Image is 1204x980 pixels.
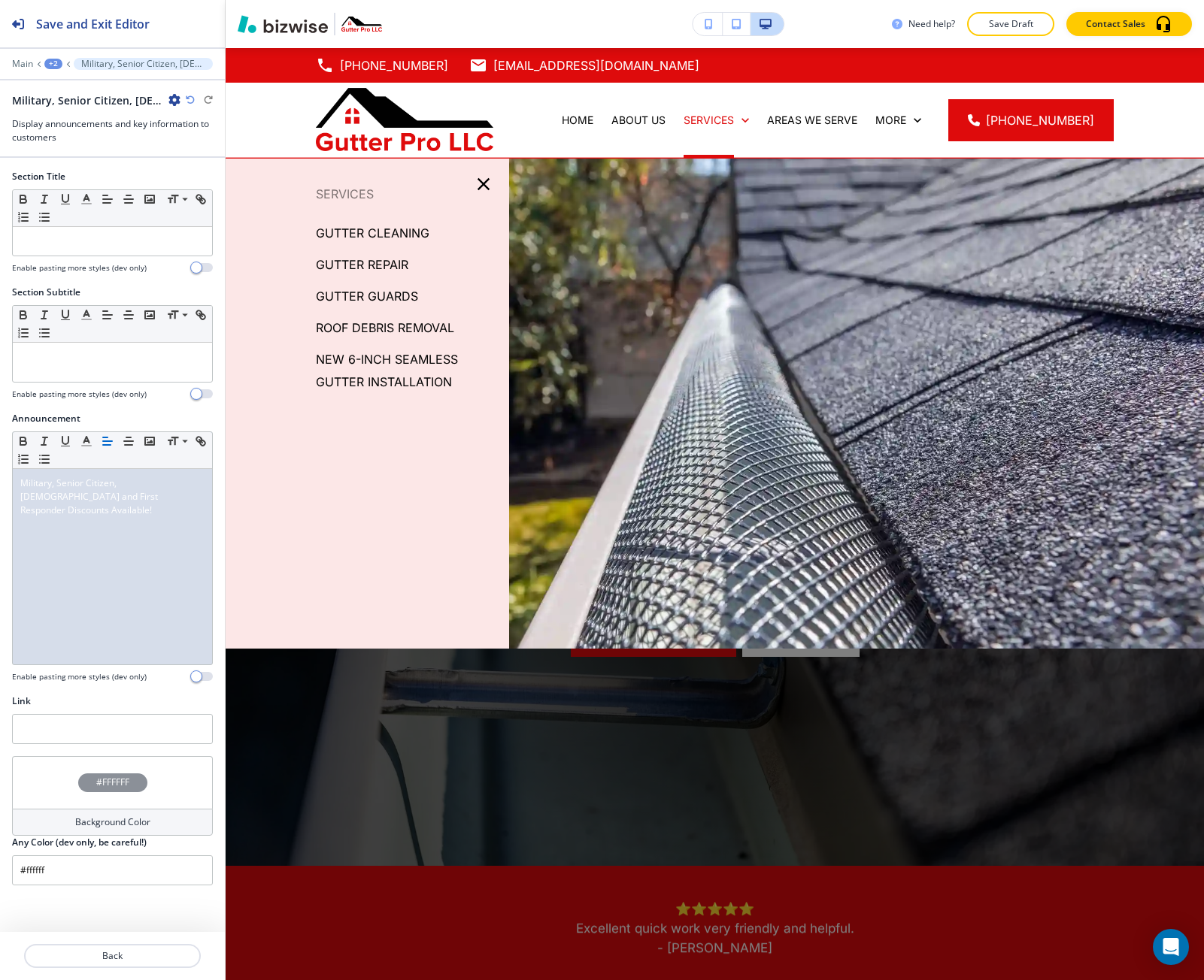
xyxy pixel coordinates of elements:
[1153,929,1189,965] div: Open Intercom Messenger
[562,113,593,128] p: HOME
[238,15,328,33] img: Bizwise Logo
[611,113,666,128] p: ABOUT US
[967,12,1054,36] button: Save Draft
[316,253,408,276] p: GUTTER REPAIR
[341,17,382,31] img: Your Logo
[316,348,497,393] p: NEW 6-INCH SEAMLESS GUTTER INSTALLATION
[12,286,80,299] h2: Section Subtitle
[226,183,509,205] p: SERVICES
[875,113,906,128] p: More
[316,316,454,339] p: ROOF DEBRIS REMOVAL
[316,88,493,151] img: Gutter Pro LLC
[987,17,1035,31] p: Save Draft
[316,222,429,244] p: GUTTER CLEANING
[340,54,448,77] p: [PHONE_NUMBER]
[986,111,1094,129] span: [PHONE_NUMBER]
[12,412,80,425] h2: Announcement
[12,59,33,69] button: Main
[12,389,147,400] h4: Enable pasting more styles (dev only)
[24,944,201,968] button: Back
[75,815,150,829] h4: Background Color
[96,776,129,789] h4: #FFFFFF
[684,113,734,128] p: SERVICES
[12,694,31,708] h2: Link
[1086,17,1145,31] p: Contact Sales
[908,17,955,31] h3: Need help?
[316,285,418,307] p: GUTTER GUARDS
[12,170,65,183] h2: Section Title
[74,58,213,70] button: Military, Senior Citizen, [DEMOGRAPHIC_DATA] and First Responder Discounts Available!
[12,262,147,274] h4: Enable pasting more styles (dev only)
[20,476,160,516] span: Military, Senior Citizen, [DEMOGRAPHIC_DATA] and First Responder Discounts Available!
[1066,12,1192,36] button: Contact Sales
[36,15,150,33] h2: Save and Exit Editor
[493,54,699,77] p: [EMAIL_ADDRESS][DOMAIN_NAME]
[767,113,857,128] p: AREAS WE SERVE
[12,836,147,849] h2: Any Color (dev only, be careful!)
[26,949,199,963] p: Back
[12,671,147,682] h4: Enable pasting more styles (dev only)
[12,756,213,836] button: #FFFFFFBackground Color
[81,59,205,69] p: Military, Senior Citizen, [DEMOGRAPHIC_DATA] and First Responder Discounts Available!
[12,117,213,144] h3: Display announcements and key information to customers
[44,59,62,69] button: +2
[12,92,162,108] h2: Military, Senior Citizen, [DEMOGRAPHIC_DATA] and First Responder Discounts Available!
